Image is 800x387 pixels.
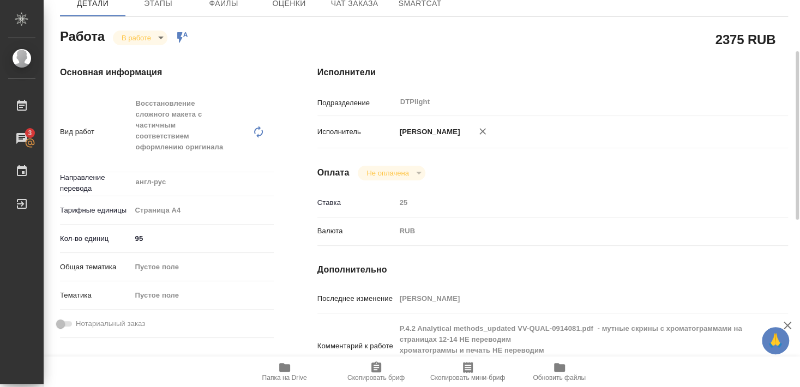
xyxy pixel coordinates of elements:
input: Пустое поле [396,195,749,210]
button: Обновить файлы [514,356,605,387]
div: В работе [113,31,167,45]
div: Пустое поле [131,258,274,276]
p: Общая тематика [60,262,131,273]
p: [PERSON_NAME] [396,126,460,137]
span: Обновить файлы [533,374,586,382]
span: Скопировать бриф [347,374,405,382]
button: 🙏 [762,327,789,354]
h4: Основная информация [60,66,274,79]
p: Кол-во единиц [60,233,131,244]
p: Исполнитель [317,126,396,137]
p: Ставка [317,197,396,208]
input: Пустое поле [396,291,749,306]
p: Направление перевода [60,172,131,194]
button: Удалить исполнителя [471,119,495,143]
p: Комментарий к работе [317,341,396,352]
div: Пустое поле [131,286,274,305]
textarea: P.4.2 Analytical methods_updated VV-QUAL-0914081.pdf - мутные скрины с хроматограммами на страниц... [396,319,749,371]
button: Не оплачена [363,168,412,178]
span: 🙏 [766,329,785,352]
button: Скопировать бриф [330,356,422,387]
span: 3 [21,128,38,138]
h4: Исполнители [317,66,788,79]
input: ✎ Введи что-нибудь [131,231,274,246]
p: Подразделение [317,98,396,108]
div: Пустое поле [135,290,261,301]
p: Тематика [60,290,131,301]
button: Скопировать мини-бриф [422,356,514,387]
h2: 2375 RUB [715,30,775,49]
h4: Оплата [317,166,350,179]
p: Вид работ [60,126,131,137]
span: Нотариальный заказ [76,318,145,329]
div: Страница А4 [131,201,274,220]
a: 3 [3,125,41,152]
p: Последнее изменение [317,293,396,304]
p: Валюта [317,226,396,237]
p: Тарифные единицы [60,205,131,216]
span: Папка на Drive [262,374,307,382]
div: Пустое поле [135,262,261,273]
button: В работе [118,33,154,43]
div: В работе [358,166,425,180]
div: RUB [396,222,749,240]
h4: Дополнительно [317,263,788,276]
button: Папка на Drive [239,356,330,387]
span: Скопировать мини-бриф [430,374,505,382]
h4: [PERSON_NAME] [60,355,274,368]
h2: Работа [60,26,105,45]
